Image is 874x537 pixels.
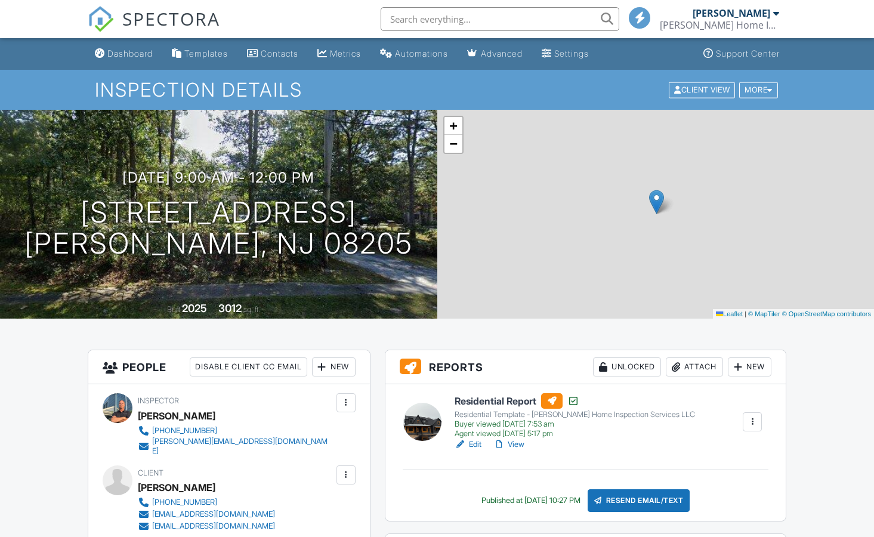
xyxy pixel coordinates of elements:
[313,43,366,65] a: Metrics
[444,135,462,153] a: Zoom out
[312,357,356,376] div: New
[122,169,314,186] h3: [DATE] 9:00 am - 12:00 pm
[666,357,723,376] div: Attach
[455,393,695,439] a: Residential Report Residential Template - [PERSON_NAME] Home Inspection Services LLC Buyer viewed...
[138,479,215,496] div: [PERSON_NAME]
[728,357,771,376] div: New
[152,521,275,531] div: [EMAIL_ADDRESS][DOMAIN_NAME]
[699,43,785,65] a: Support Center
[138,437,333,456] a: [PERSON_NAME][EMAIL_ADDRESS][DOMAIN_NAME]
[455,429,695,439] div: Agent viewed [DATE] 5:17 pm
[88,6,114,32] img: The Best Home Inspection Software - Spectora
[449,118,457,133] span: +
[138,468,163,477] span: Client
[669,82,735,98] div: Client View
[481,48,523,58] div: Advanced
[107,48,153,58] div: Dashboard
[449,136,457,151] span: −
[716,48,780,58] div: Support Center
[167,305,180,314] span: Built
[138,520,275,532] a: [EMAIL_ADDRESS][DOMAIN_NAME]
[184,48,228,58] div: Templates
[243,305,260,314] span: sq. ft.
[381,7,619,31] input: Search everything...
[167,43,233,65] a: Templates
[537,43,594,65] a: Settings
[693,7,770,19] div: [PERSON_NAME]
[739,82,778,98] div: More
[455,439,481,450] a: Edit
[748,310,780,317] a: © MapTiler
[493,439,524,450] a: View
[138,425,333,437] a: [PHONE_NUMBER]
[138,407,215,425] div: [PERSON_NAME]
[138,508,275,520] a: [EMAIL_ADDRESS][DOMAIN_NAME]
[481,496,580,505] div: Published at [DATE] 10:27 PM
[218,302,242,314] div: 3012
[455,410,695,419] div: Residential Template - [PERSON_NAME] Home Inspection Services LLC
[95,79,779,100] h1: Inspection Details
[455,419,695,429] div: Buyer viewed [DATE] 7:53 am
[190,357,307,376] div: Disable Client CC Email
[716,310,743,317] a: Leaflet
[138,496,275,508] a: [PHONE_NUMBER]
[375,43,453,65] a: Automations (Basic)
[395,48,448,58] div: Automations
[455,393,695,409] h6: Residential Report
[152,426,217,436] div: [PHONE_NUMBER]
[588,489,690,512] div: Resend Email/Text
[122,6,220,31] span: SPECTORA
[182,302,207,314] div: 2025
[242,43,303,65] a: Contacts
[24,197,413,260] h1: [STREET_ADDRESS] [PERSON_NAME], Nj 08205
[88,16,220,41] a: SPECTORA
[554,48,589,58] div: Settings
[330,48,361,58] div: Metrics
[668,85,738,94] a: Client View
[462,43,527,65] a: Advanced
[782,310,871,317] a: © OpenStreetMap contributors
[152,498,217,507] div: [PHONE_NUMBER]
[649,190,664,214] img: Marker
[88,350,370,384] h3: People
[138,396,179,405] span: Inspector
[261,48,298,58] div: Contacts
[660,19,779,31] div: Kane Home Inspection Services LLC
[745,310,746,317] span: |
[90,43,157,65] a: Dashboard
[593,357,661,376] div: Unlocked
[385,350,786,384] h3: Reports
[444,117,462,135] a: Zoom in
[152,437,333,456] div: [PERSON_NAME][EMAIL_ADDRESS][DOMAIN_NAME]
[152,510,275,519] div: [EMAIL_ADDRESS][DOMAIN_NAME]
